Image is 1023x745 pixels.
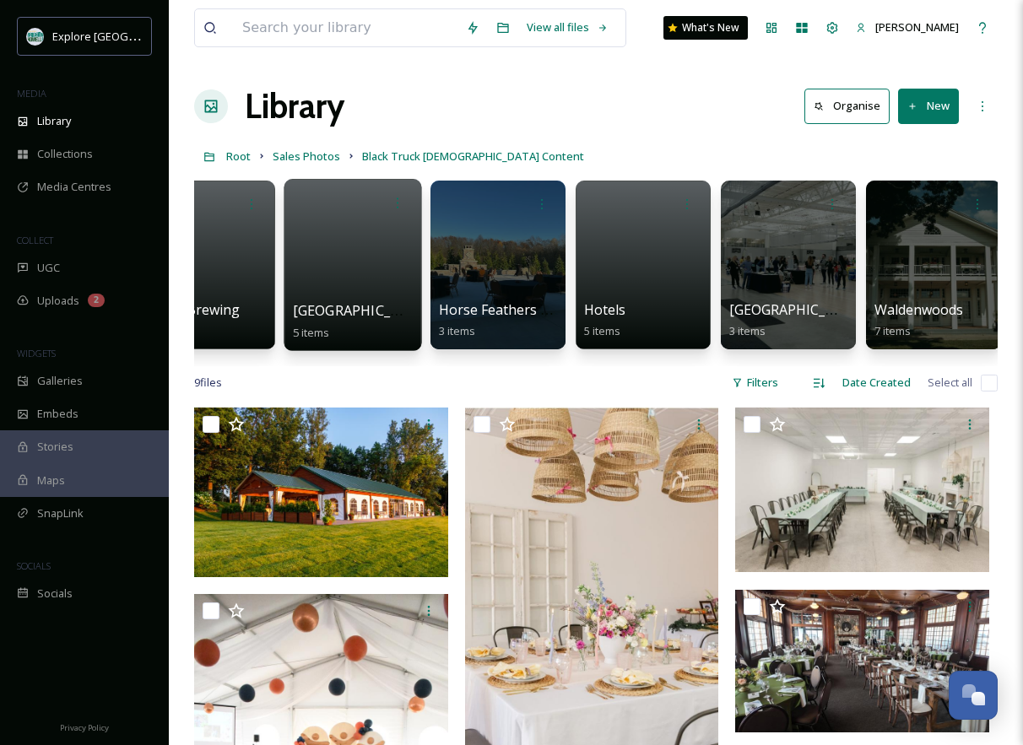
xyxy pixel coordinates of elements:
[293,301,431,320] span: [GEOGRAPHIC_DATA]
[17,87,46,100] span: MEDIA
[88,294,105,307] div: 2
[663,16,748,40] a: What's New
[928,375,972,391] span: Select all
[273,148,340,164] span: Sales Photos
[234,9,457,46] input: Search your library
[149,302,240,338] a: Block Brewing
[149,300,240,319] span: Block Brewing
[194,375,222,391] span: 9 file s
[875,19,959,35] span: [PERSON_NAME]
[17,347,56,359] span: WIDGETS
[834,366,919,399] div: Date Created
[584,323,620,338] span: 5 items
[874,302,963,338] a: Waldenwoods7 items
[439,300,717,319] span: Horse Feathers & The Reserve Event Center
[874,300,963,319] span: Waldenwoods
[293,303,431,340] a: [GEOGRAPHIC_DATA]5 items
[293,324,330,339] span: 5 items
[17,234,53,246] span: COLLECT
[584,300,625,319] span: Hotels
[518,11,617,44] a: View all files
[37,472,65,489] span: Maps
[362,146,584,166] a: Black Truck [DEMOGRAPHIC_DATA] Content
[847,11,967,44] a: [PERSON_NAME]
[60,716,109,737] a: Privacy Policy
[37,113,71,129] span: Library
[584,302,625,338] a: Hotels5 items
[245,81,344,132] a: Library
[804,89,890,123] button: Organise
[439,302,717,338] a: Horse Feathers & The Reserve Event Center3 items
[37,505,84,521] span: SnapLink
[226,146,251,166] a: Root
[949,671,998,720] button: Open Chat
[226,148,251,164] span: Root
[27,28,44,45] img: 67e7af72-b6c8-455a-acf8-98e6fe1b68aa.avif
[362,148,584,164] span: Black Truck [DEMOGRAPHIC_DATA] Content
[735,408,989,572] img: The Collective Howell002.jpg
[37,439,73,455] span: Stories
[735,590,989,732] img: WaldenwoodsCromaineEvent004.jpg
[729,300,865,319] span: [GEOGRAPHIC_DATA]
[729,302,865,338] a: [GEOGRAPHIC_DATA]3 items
[37,146,93,162] span: Collections
[60,722,109,733] span: Privacy Policy
[37,260,60,276] span: UGC
[804,89,898,123] a: Organise
[194,408,448,577] img: WaldenwoodsSunshine001.jpg
[439,323,475,338] span: 3 items
[37,586,73,602] span: Socials
[37,179,111,195] span: Media Centres
[37,293,79,309] span: Uploads
[17,559,51,572] span: SOCIALS
[273,146,340,166] a: Sales Photos
[898,89,959,123] button: New
[874,323,911,338] span: 7 items
[723,366,787,399] div: Filters
[52,28,284,44] span: Explore [GEOGRAPHIC_DATA][PERSON_NAME]
[37,373,83,389] span: Galleries
[37,406,78,422] span: Embeds
[729,323,766,338] span: 3 items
